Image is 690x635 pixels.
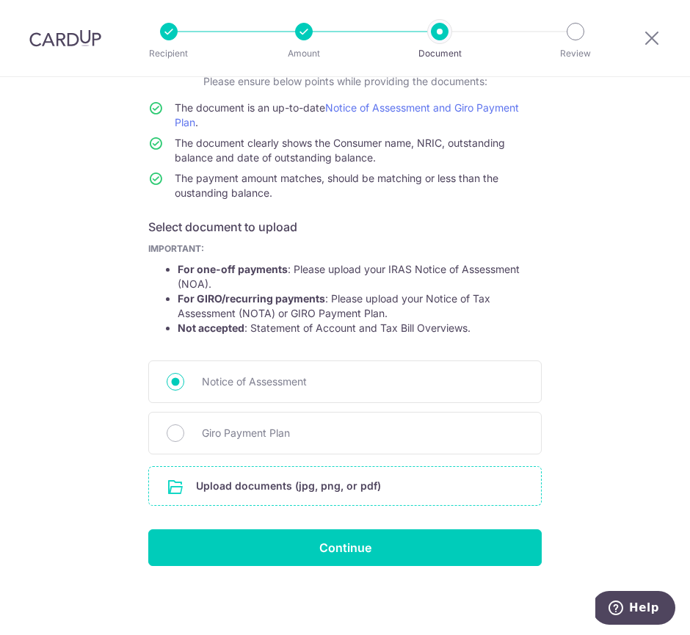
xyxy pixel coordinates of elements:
[148,218,542,236] h6: Select document to upload
[148,466,542,506] div: Upload documents (jpg, png, or pdf)
[202,373,523,391] span: Notice of Assessment
[175,137,505,164] span: The document clearly shows the Consumer name, NRIC, outstanding balance and date of outstanding b...
[178,292,325,305] strong: For GIRO/recurring payments
[595,591,675,628] iframe: Opens a widget where you can find more information
[148,529,542,566] input: Continue
[534,46,617,61] p: Review
[175,172,498,199] span: The payment amount matches, should be matching or less than the oustanding balance.
[178,291,542,321] li: : Please upload your Notice of Tax Assessment (NOTA) or GIRO Payment Plan.
[399,46,481,61] p: Document
[128,46,210,61] p: Recipient
[148,243,204,254] b: IMPORTANT:
[175,101,519,128] a: Notice of Assessment and Giro Payment Plan
[178,262,542,291] li: : Please upload your IRAS Notice of Assessment (NOA).
[178,263,288,275] strong: For one-off payments
[29,29,101,47] img: CardUp
[178,321,542,335] li: : Statement of Account and Tax Bill Overviews.
[178,322,244,334] strong: Not accepted
[202,424,523,442] span: Giro Payment Plan
[263,46,345,61] p: Amount
[175,101,519,128] span: The document is an up-to-date .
